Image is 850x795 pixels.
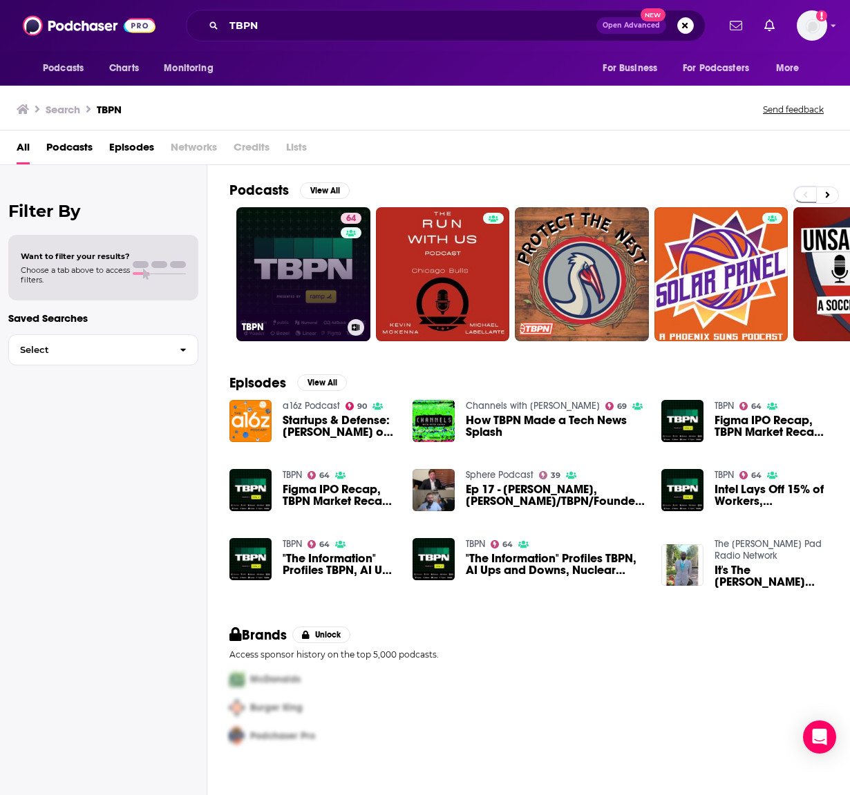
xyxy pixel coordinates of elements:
span: Startups & Defense: [PERSON_NAME] on TBPN [283,414,396,438]
span: For Business [603,59,657,78]
a: Figma IPO Recap, TBPN Market Recap, Ray Dalio Steps Down From Bridgewater, Coinbase Earnings Upda... [661,400,703,442]
span: More [776,59,800,78]
button: Open AdvancedNew [596,17,666,34]
a: 39 [539,471,561,479]
a: 64 [308,471,330,479]
a: Startups & Defense: Katherine Boyle on TBPN [283,414,396,438]
a: 69 [605,402,627,410]
span: Podchaser Pro [250,730,315,742]
button: open menu [674,55,769,82]
span: Monitoring [164,59,213,78]
h2: Filter By [8,201,198,221]
div: Search podcasts, credits, & more... [186,10,706,41]
h3: TBPN [242,321,342,333]
button: open menu [593,55,674,82]
img: Startups & Defense: Katherine Boyle on TBPN [229,400,272,442]
h2: Episodes [229,374,286,392]
span: Intel Lays Off 15% of Workers, [PERSON_NAME] $550B Japan Investment, [PERSON_NAME] Legacy | Live ... [715,483,828,507]
a: Figma IPO Recap, TBPN Market Recap, Ray Dalio Steps Down From Bridgewater, Coinbase Earnings Upda... [229,469,272,511]
a: 64TBPN [236,207,370,341]
button: Send feedback [759,104,828,115]
input: Search podcasts, credits, & more... [224,15,596,37]
a: TBPN [283,469,302,481]
a: 64 [308,540,330,548]
a: Podcasts [46,136,93,164]
span: It's The [PERSON_NAME] Files followed by The [PERSON_NAME] Pad Show on TBPN [715,564,828,588]
span: Ep 17 - [PERSON_NAME], [PERSON_NAME]/TBPN/Founders Fund - The Insane State of [MEDICAL_DATA] Regu... [466,483,645,507]
span: 64 [751,472,762,479]
button: open menu [33,55,102,82]
h2: Brands [229,626,287,644]
a: All [17,136,30,164]
button: Show profile menu [797,10,827,41]
div: Open Intercom Messenger [803,720,836,754]
a: How TBPN Made a Tech News Splash [466,414,645,438]
button: View All [300,182,350,199]
a: TBPN [715,400,734,412]
span: 90 [357,403,367,410]
button: View All [297,374,347,391]
span: 64 [502,542,513,548]
span: Select [9,345,169,354]
a: PodcastsView All [229,182,350,199]
span: "The Information" Profiles TBPN, AI Ups and Downs, Nuclear Regulation | [PERSON_NAME], [PERSON_NA... [466,553,645,576]
a: Ep 17 - John Coogan, Lucy/TBPN/Founders Fund - The Insane State of Nicotine Regulation in the US [466,483,645,507]
span: McDonalds [250,673,301,685]
a: Charts [100,55,147,82]
button: open menu [154,55,231,82]
img: "The Information" Profiles TBPN, AI Ups and Downs, Nuclear Regulation | Zach Weinberg, Leigh Mari... [413,538,455,580]
span: "The Information" Profiles TBPN, AI Ups and Downs, Nuclear Regulation | [PERSON_NAME], [PERSON_NA... [283,553,396,576]
a: 64 [491,540,513,548]
a: It's The Donelson Files followed by The Batchelor Pad Show on TBPN [715,564,828,588]
a: a16z Podcast [283,400,340,412]
a: 64 [739,471,762,479]
img: Third Pro Logo [224,722,250,750]
a: "The Information" Profiles TBPN, AI Ups and Downs, Nuclear Regulation | Zach Weinberg, Leigh Mari... [283,553,396,576]
a: Channels with Peter Kafka [466,400,600,412]
a: Sphere Podcast [466,469,533,481]
a: Intel Lays Off 15% of Workers, Trump's $550B Japan Investment, Hulk Hogan's Legacy | Live TBPN Ta... [715,483,828,507]
img: "The Information" Profiles TBPN, AI Ups and Downs, Nuclear Regulation | Zach Weinberg, Leigh Mari... [229,538,272,580]
span: Networks [171,136,217,164]
span: Figma IPO Recap, TBPN Market Recap, [PERSON_NAME] Steps Down From Bridgewater, Coinbase Earnings ... [283,483,396,507]
span: Charts [109,59,139,78]
span: Logged in as LoriBecker [797,10,827,41]
span: Open Advanced [603,22,660,29]
img: How TBPN Made a Tech News Splash [413,400,455,442]
a: Figma IPO Recap, TBPN Market Recap, Ray Dalio Steps Down From Bridgewater, Coinbase Earnings Upda... [715,414,828,438]
a: 64 [739,402,762,410]
span: 64 [751,403,762,410]
img: Podchaser - Follow, Share and Rate Podcasts [23,12,155,39]
a: Figma IPO Recap, TBPN Market Recap, Ray Dalio Steps Down From Bridgewater, Coinbase Earnings Upda... [283,483,396,507]
h3: Search [46,103,80,116]
span: Choose a tab above to access filters. [21,265,130,285]
a: Episodes [109,136,154,164]
p: Access sponsor history on the top 5,000 podcasts. [229,649,828,660]
a: "The Information" Profiles TBPN, AI Ups and Downs, Nuclear Regulation | Zach Weinberg, Leigh Mari... [466,553,645,576]
a: TBPN [466,538,485,550]
span: Want to filter your results? [21,251,130,261]
span: Podcasts [43,59,84,78]
span: Credits [234,136,270,164]
p: Saved Searches [8,312,198,325]
span: Figma IPO Recap, TBPN Market Recap, [PERSON_NAME] Steps Down From Bridgewater, Coinbase Earnings ... [715,414,828,438]
img: Intel Lays Off 15% of Workers, Trump's $550B Japan Investment, Hulk Hogan's Legacy | Live TBPN Ta... [661,469,703,511]
span: 64 [346,212,356,226]
a: TBPN [283,538,302,550]
h3: TBPN [97,103,122,116]
img: First Pro Logo [224,665,250,693]
a: The Batchelor Pad Radio Network [715,538,822,562]
span: Burger King [250,702,303,713]
img: It's The Donelson Files followed by The Batchelor Pad Show on TBPN [661,544,703,586]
